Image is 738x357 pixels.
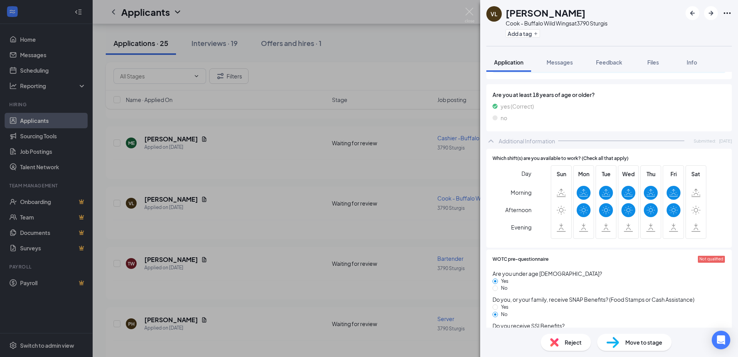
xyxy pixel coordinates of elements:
[506,29,540,37] button: PlusAdd a tag
[494,59,523,66] span: Application
[599,170,613,178] span: Tue
[687,59,697,66] span: Info
[625,338,662,347] span: Move to stage
[667,170,680,178] span: Fri
[506,19,608,27] div: Cook - Buffalo Wild Wings at 3790 Sturgis
[704,6,718,20] button: ArrowRight
[706,8,716,18] svg: ArrowRight
[498,278,511,284] span: Yes
[686,6,699,20] button: ArrowLeftNew
[554,170,568,178] span: Sun
[505,203,531,217] span: Afternoon
[719,138,732,144] span: [DATE]
[694,138,716,144] span: Submitted:
[688,8,697,18] svg: ArrowLeftNew
[689,170,703,178] span: Sat
[493,155,628,162] span: Which shift(s) are you available to work? (Check all that apply)
[511,220,531,234] span: Evening
[501,102,534,110] span: yes (Correct)
[577,170,591,178] span: Mon
[491,10,498,18] div: VL
[511,185,531,199] span: Morning
[486,136,496,146] svg: ChevronUp
[498,304,511,310] span: Yes
[498,285,511,291] span: No
[712,331,730,349] div: Open Intercom Messenger
[493,90,726,99] span: Are you at least 18 years of age or older?
[493,269,726,278] span: Are you under age [DEMOGRAPHIC_DATA]?
[596,59,622,66] span: Feedback
[621,170,635,178] span: Wed
[644,170,658,178] span: Thu
[547,59,573,66] span: Messages
[498,311,511,317] span: No
[493,256,548,263] span: WOTC pre-questionnaire
[647,59,659,66] span: Files
[499,137,555,145] div: Additional Information
[723,8,732,18] svg: Ellipses
[493,321,726,330] span: Do you receive SSI Benefits?
[699,256,723,262] span: Not qualified
[501,114,507,122] span: no
[493,295,726,304] span: Do you, or your family, receive SNAP Benefits? (Food Stamps or Cash Assistance)
[506,6,586,19] h1: [PERSON_NAME]
[565,338,582,347] span: Reject
[521,169,531,178] span: Day
[533,31,538,36] svg: Plus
